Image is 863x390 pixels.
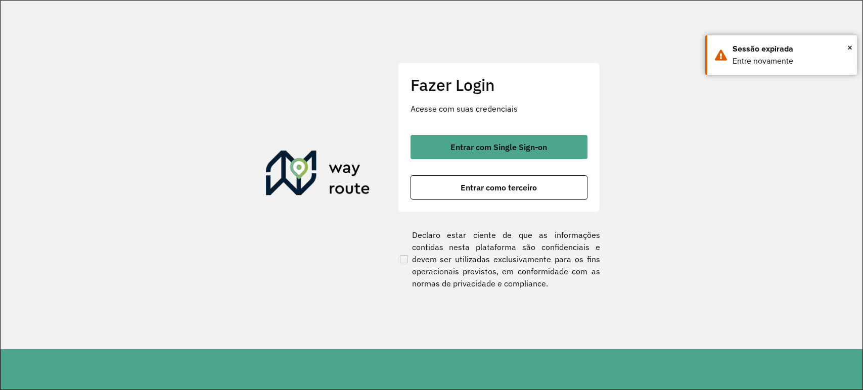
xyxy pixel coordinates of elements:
img: Roteirizador AmbevTech [266,151,370,199]
h2: Fazer Login [411,75,587,94]
button: button [411,135,587,159]
span: Entrar com Single Sign-on [450,143,547,151]
span: × [847,40,852,55]
div: Sessão expirada [733,43,849,55]
label: Declaro estar ciente de que as informações contidas nesta plataforma são confidenciais e devem se... [398,229,600,289]
button: Close [847,40,852,55]
p: Acesse com suas credenciais [411,103,587,115]
button: button [411,175,587,200]
span: Entrar como terceiro [461,183,537,191]
div: Entre novamente [733,55,849,67]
